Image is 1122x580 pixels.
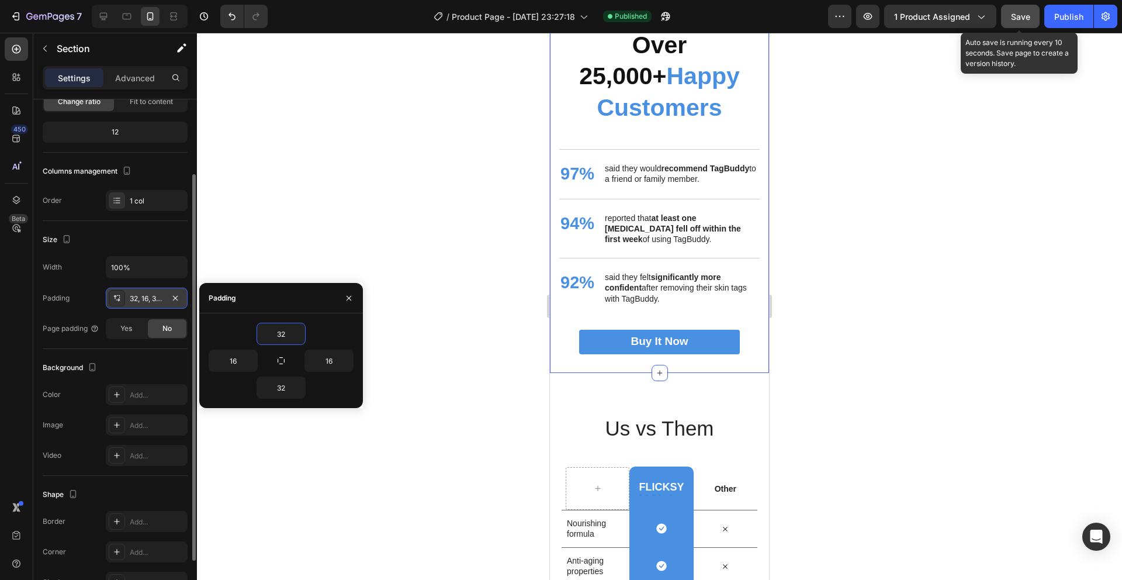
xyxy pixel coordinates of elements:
button: 1 product assigned [884,5,996,28]
div: Add... [130,420,185,431]
div: Beta [9,214,28,223]
p: Settings [58,72,91,84]
div: Add... [130,451,185,461]
div: Shape [43,487,80,503]
div: Video [43,450,61,461]
div: Width [43,262,62,272]
span: No [162,323,172,334]
div: Undo/Redo [220,5,268,28]
p: Section [57,42,153,56]
button: 7 [5,5,87,28]
p: 7 [77,9,82,23]
span: Change ratio [58,96,101,107]
span: Save [1011,12,1030,22]
div: Publish [1054,11,1083,23]
span: Product Page - [DATE] 23:27:18 [452,11,575,23]
div: Add... [130,517,185,527]
div: 32, 16, 32, 16 [130,294,164,304]
div: 450 [11,125,28,134]
button: Save [1001,5,1040,28]
input: Auto [209,350,257,371]
span: 1 product assigned [894,11,970,23]
div: Background [43,360,99,376]
div: Page padding [43,323,99,334]
div: Padding [43,293,70,303]
div: Image [43,420,63,430]
div: Add... [130,390,185,401]
div: Add... [130,547,185,558]
span: Fit to content [130,96,173,107]
span: / [446,11,449,23]
div: Padding [209,293,236,303]
div: 1 col [130,196,185,206]
div: Size [43,232,74,248]
p: Advanced [115,72,155,84]
div: Order [43,195,62,206]
div: Border [43,516,65,527]
input: Auto [257,377,305,398]
div: 12 [45,124,185,140]
button: Publish [1044,5,1093,28]
span: Published [615,11,647,22]
div: Columns management [43,164,134,179]
iframe: Design area [550,33,769,580]
span: Yes [120,323,132,334]
div: Color [43,389,61,400]
input: Auto [257,323,305,344]
div: Corner [43,547,66,557]
input: Auto [305,350,353,371]
input: Auto [106,257,187,278]
div: Open Intercom Messenger [1082,523,1110,551]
